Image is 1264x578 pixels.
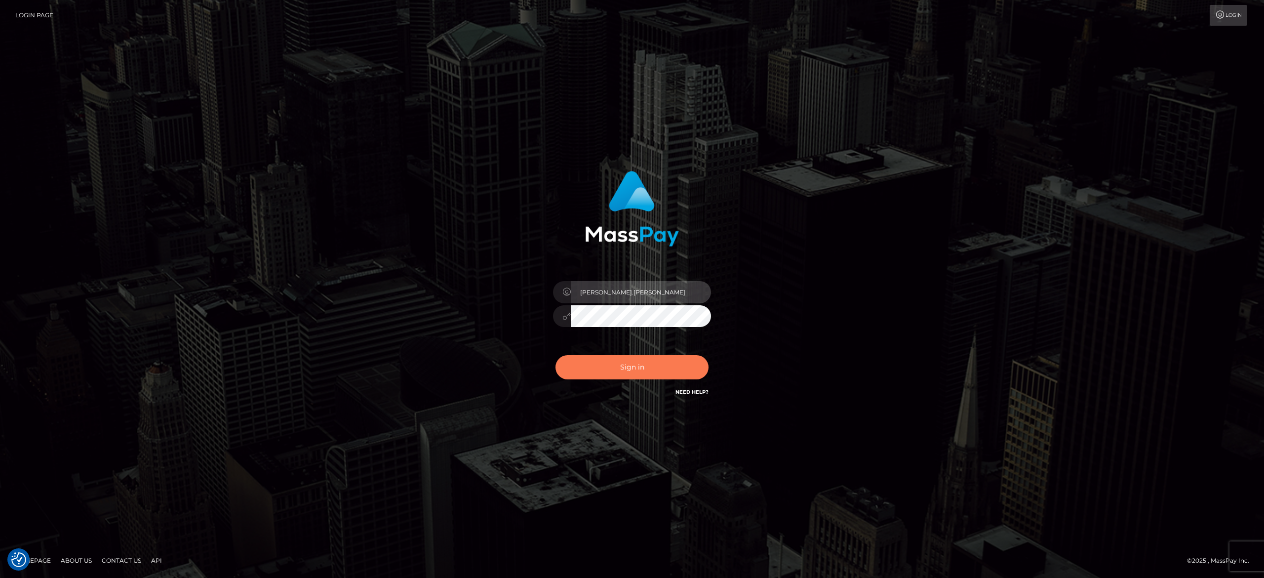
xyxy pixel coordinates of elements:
input: Username... [571,281,711,303]
a: About Us [57,553,96,568]
div: © 2025 , MassPay Inc. [1187,555,1257,566]
img: MassPay Login [585,171,679,247]
a: Homepage [11,553,55,568]
button: Consent Preferences [11,552,26,567]
a: Login [1210,5,1247,26]
button: Sign in [555,355,709,379]
a: Login Page [15,5,53,26]
a: Need Help? [675,389,709,395]
a: API [147,553,166,568]
a: Contact Us [98,553,145,568]
img: Revisit consent button [11,552,26,567]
